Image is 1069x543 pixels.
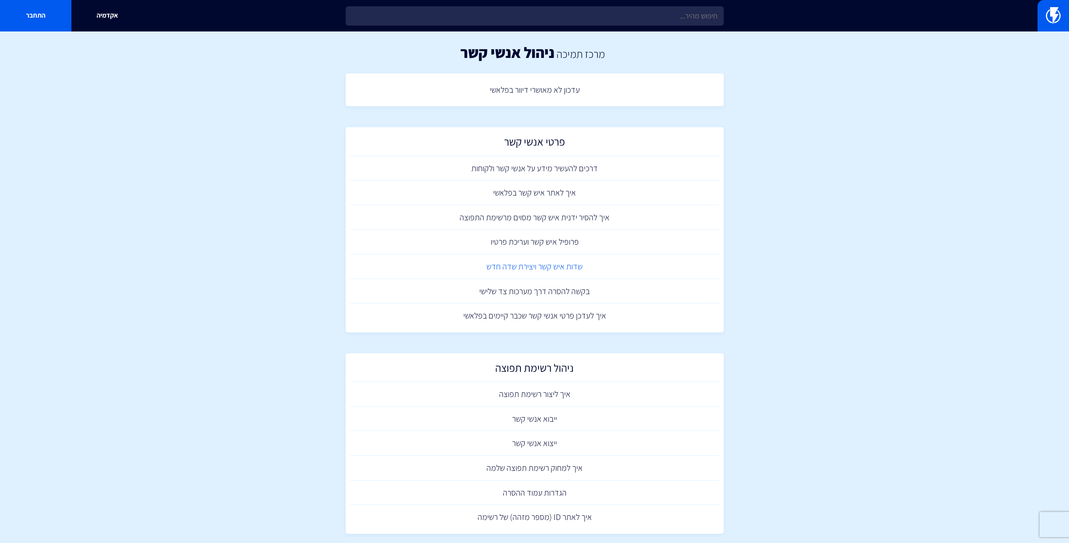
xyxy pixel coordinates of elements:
[350,431,720,456] a: ייצוא אנשי קשר
[354,136,715,152] h2: פרטי אנשי קשר
[350,180,720,205] a: איך לאתר איש קשר בפלאשי
[350,230,720,254] a: פרופיל איש קשר ועריכת פרטיו
[350,382,720,407] a: איך ליצור רשימת תפוצה
[350,505,720,530] a: איך לאתר ID (מספר מזהה) של רשימה
[350,156,720,181] a: דרכים להעשיר מידע על אנשי קשר ולקוחות
[350,303,720,328] a: איך לעדכן פרטי אנשי קשר שכבר קיימים בפלאשי
[350,131,720,156] a: פרטי אנשי קשר
[557,47,605,61] a: מרכז תמיכה
[350,480,720,505] a: הגדרות עמוד ההסרה
[460,44,554,61] h1: ניהול אנשי קשר
[350,407,720,431] a: ייבוא אנשי קשר
[350,358,720,382] a: ניהול רשימת תפוצה
[350,78,720,102] a: עדכון לא מאושרי דיוור בפלאשי
[354,362,715,378] h2: ניהול רשימת תפוצה
[350,205,720,230] a: איך להסיר ידנית איש קשר מסוים מרשימת התפוצה
[350,456,720,480] a: איך למחוק רשימת תפוצה שלמה
[350,254,720,279] a: שדות איש קשר ויצירת שדה חדש
[346,6,724,26] input: חיפוש מהיר...
[350,279,720,304] a: בקשה להסרה דרך מערכות צד שלישי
